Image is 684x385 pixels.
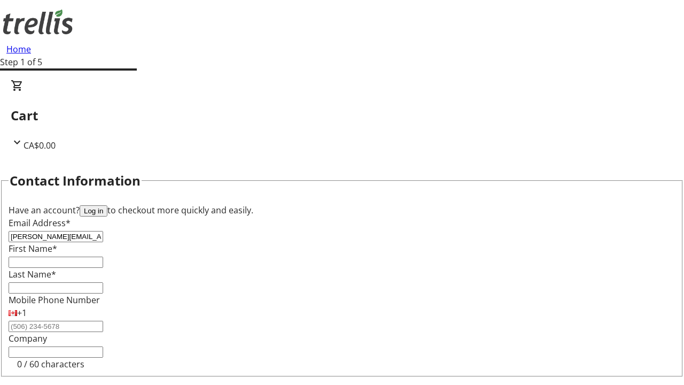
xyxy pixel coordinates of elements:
[9,217,71,229] label: Email Address*
[24,140,56,151] span: CA$0.00
[9,243,57,255] label: First Name*
[11,79,673,152] div: CartCA$0.00
[9,321,103,332] input: (506) 234-5678
[9,268,56,280] label: Last Name*
[9,204,675,217] div: Have an account? to checkout more quickly and easily.
[10,171,141,190] h2: Contact Information
[11,106,673,125] h2: Cart
[17,358,84,370] tr-character-limit: 0 / 60 characters
[9,333,47,344] label: Company
[80,205,107,217] button: Log in
[9,294,100,306] label: Mobile Phone Number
